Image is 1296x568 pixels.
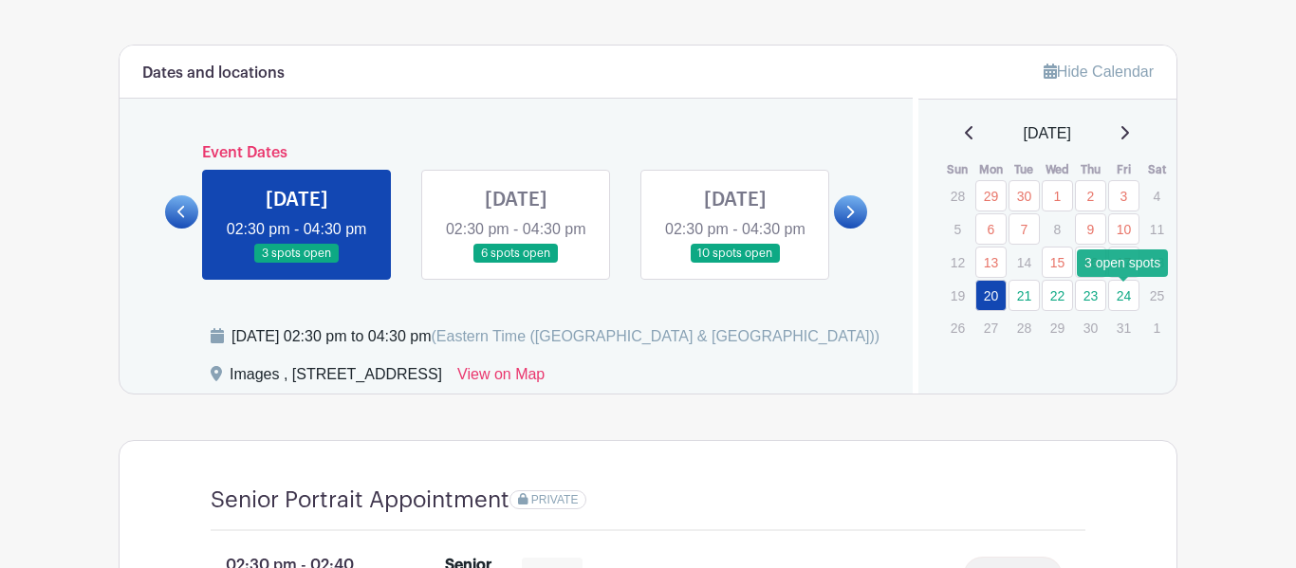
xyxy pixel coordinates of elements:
[1042,280,1073,311] a: 22
[1141,281,1173,310] p: 25
[1140,160,1174,179] th: Sat
[942,181,973,211] p: 28
[1075,280,1106,311] a: 23
[1009,247,1040,277] p: 14
[942,247,973,277] p: 12
[942,313,973,342] p: 26
[975,213,1007,245] a: 6
[1141,181,1173,211] p: 4
[1044,64,1154,80] a: Hide Calendar
[1042,313,1073,342] p: 29
[1042,180,1073,211] a: 1
[531,493,579,506] span: PRIVATE
[198,144,834,162] h6: Event Dates
[1024,122,1071,145] span: [DATE]
[231,325,879,348] div: [DATE] 02:30 pm to 04:30 pm
[1042,247,1073,278] a: 15
[975,180,1007,211] a: 29
[211,486,509,514] h4: Senior Portrait Appointment
[1141,214,1173,244] p: 11
[974,160,1008,179] th: Mon
[1108,313,1139,342] p: 31
[1075,180,1106,211] a: 2
[1075,213,1106,245] a: 9
[1075,313,1106,342] p: 30
[975,247,1007,278] a: 13
[1008,160,1041,179] th: Tue
[1009,313,1040,342] p: 28
[1075,247,1106,278] a: 16
[457,363,545,394] a: View on Map
[1108,180,1139,211] a: 3
[1108,280,1139,311] a: 24
[1077,249,1168,277] div: 3 open spots
[1041,160,1074,179] th: Wed
[975,313,1007,342] p: 27
[975,280,1007,311] a: 20
[1009,280,1040,311] a: 21
[1107,160,1140,179] th: Fri
[142,64,285,82] h6: Dates and locations
[1009,180,1040,211] a: 30
[1108,213,1139,245] a: 10
[1042,214,1073,244] p: 8
[431,328,879,344] span: (Eastern Time ([GEOGRAPHIC_DATA] & [GEOGRAPHIC_DATA]))
[1074,160,1107,179] th: Thu
[1141,313,1173,342] p: 1
[942,281,973,310] p: 19
[230,363,442,394] div: Images , [STREET_ADDRESS]
[942,214,973,244] p: 5
[941,160,974,179] th: Sun
[1009,213,1040,245] a: 7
